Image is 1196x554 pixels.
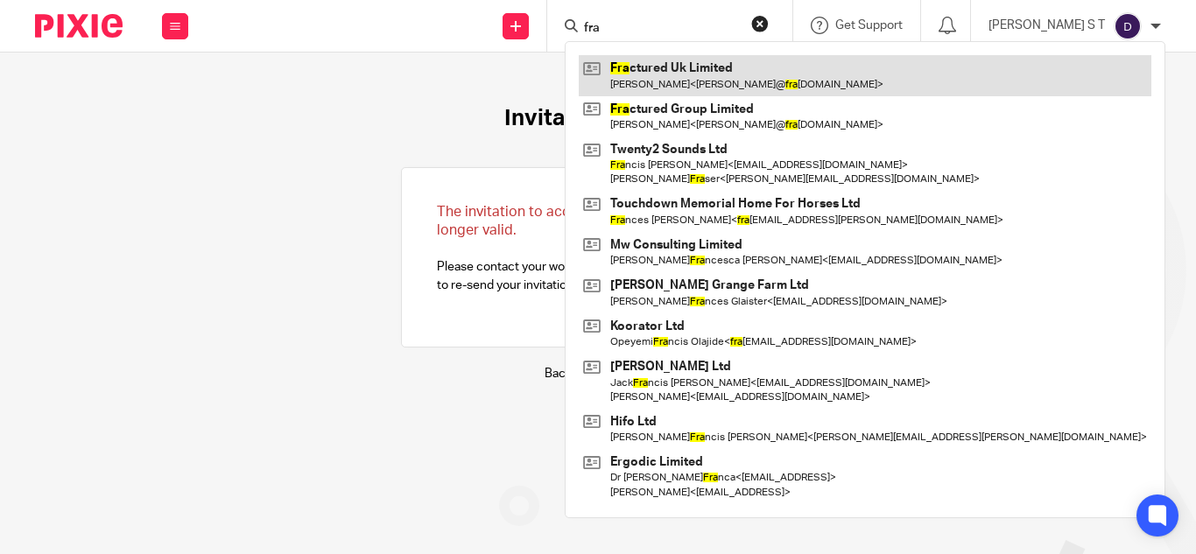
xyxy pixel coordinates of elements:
[437,203,759,294] p: Please contact your workspace administrator and ask them to re-send your invitation.
[504,105,693,132] h1: Invitation expired
[835,19,903,32] span: Get Support
[751,15,769,32] button: Clear
[1114,12,1142,40] img: svg%3E
[35,14,123,38] img: Pixie
[545,365,651,382] p: Back to .
[988,17,1105,34] p: [PERSON_NAME] S T
[437,205,728,237] span: The invitation to access this workspace is no longer valid.
[582,21,740,37] input: Search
